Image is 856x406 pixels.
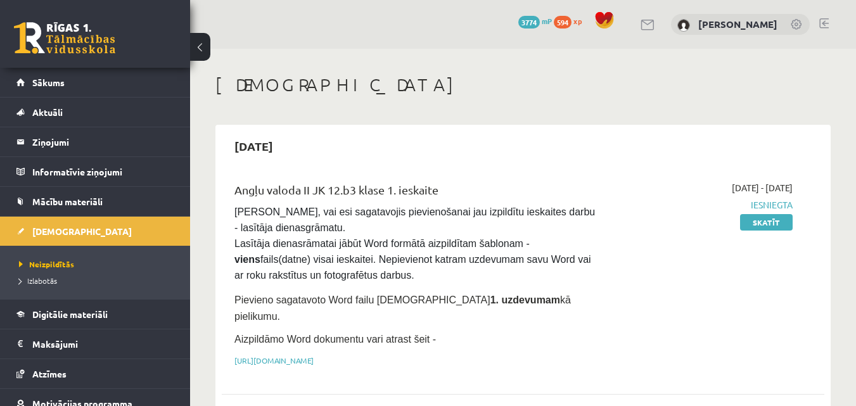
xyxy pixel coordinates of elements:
a: Maksājumi [16,329,174,358]
span: Iesniegta [619,198,793,212]
a: Mācību materiāli [16,187,174,216]
div: Angļu valoda II JK 12.b3 klase 1. ieskaite [234,181,600,205]
span: Izlabotās [19,276,57,286]
legend: Ziņojumi [32,127,174,156]
img: Alise Keita Saveļjeva [677,19,690,32]
span: Digitālie materiāli [32,308,108,320]
a: Aktuāli [16,98,174,127]
span: 3774 [518,16,540,29]
a: Atzīmes [16,359,174,388]
a: Neizpildītās [19,258,177,270]
a: Ziņojumi [16,127,174,156]
span: Neizpildītās [19,259,74,269]
a: Sākums [16,68,174,97]
span: [PERSON_NAME], vai esi sagatavojis pievienošanai jau izpildītu ieskaites darbu - lasītāja dienasg... [234,206,598,281]
a: [DEMOGRAPHIC_DATA] [16,217,174,246]
a: Skatīt [740,214,793,231]
legend: Informatīvie ziņojumi [32,157,174,186]
legend: Maksājumi [32,329,174,358]
a: [URL][DOMAIN_NAME] [234,355,314,365]
span: 594 [554,16,572,29]
span: Sākums [32,77,65,88]
strong: 1. uzdevumam [490,295,560,305]
h1: [DEMOGRAPHIC_DATA] [215,74,831,96]
a: Digitālie materiāli [16,300,174,329]
a: 3774 mP [518,16,552,26]
span: [DEMOGRAPHIC_DATA] [32,225,132,237]
span: mP [542,16,552,26]
a: Informatīvie ziņojumi [16,157,174,186]
span: [DATE] - [DATE] [732,181,793,194]
span: Mācību materiāli [32,196,103,207]
span: xp [573,16,582,26]
span: Aizpildāmo Word dokumentu vari atrast šeit - [234,334,436,345]
a: [PERSON_NAME] [698,18,777,30]
strong: viens [234,254,260,265]
span: Aktuāli [32,106,63,118]
span: Atzīmes [32,368,67,379]
a: Rīgas 1. Tālmācības vidusskola [14,22,115,54]
h2: [DATE] [222,131,286,161]
a: Izlabotās [19,275,177,286]
span: Pievieno sagatavoto Word failu [DEMOGRAPHIC_DATA] kā pielikumu. [234,295,571,322]
a: 594 xp [554,16,588,26]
